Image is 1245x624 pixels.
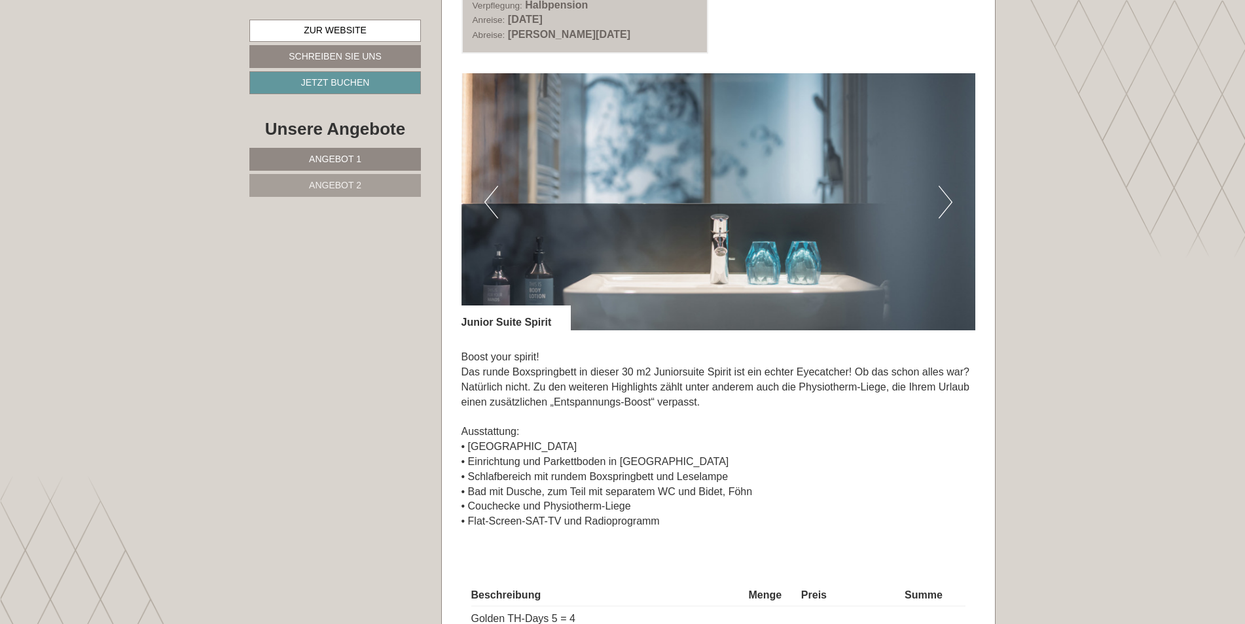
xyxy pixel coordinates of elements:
span: Angebot 1 [309,154,361,164]
a: Schreiben Sie uns [249,45,421,68]
button: Previous [484,186,498,218]
img: image [461,73,976,330]
b: [PERSON_NAME][DATE] [508,29,630,40]
th: Preis [796,585,899,606]
p: Boost your spirit! Das runde Boxspringbett in dieser 30 m2 Juniorsuite Spirit ist ein echter Eyec... [461,350,976,529]
div: Junior Suite Spirit [461,305,571,330]
small: Abreise: [473,30,505,40]
b: [DATE] [508,14,543,25]
a: Jetzt buchen [249,71,421,94]
th: Beschreibung [471,585,744,606]
th: Summe [899,585,965,606]
button: Next [939,186,952,218]
small: Verpflegung: [473,1,522,10]
th: Menge [743,585,795,606]
a: Zur Website [249,20,421,42]
small: Anreise: [473,15,505,25]
div: Unsere Angebote [249,117,421,141]
span: Angebot 2 [309,180,361,190]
